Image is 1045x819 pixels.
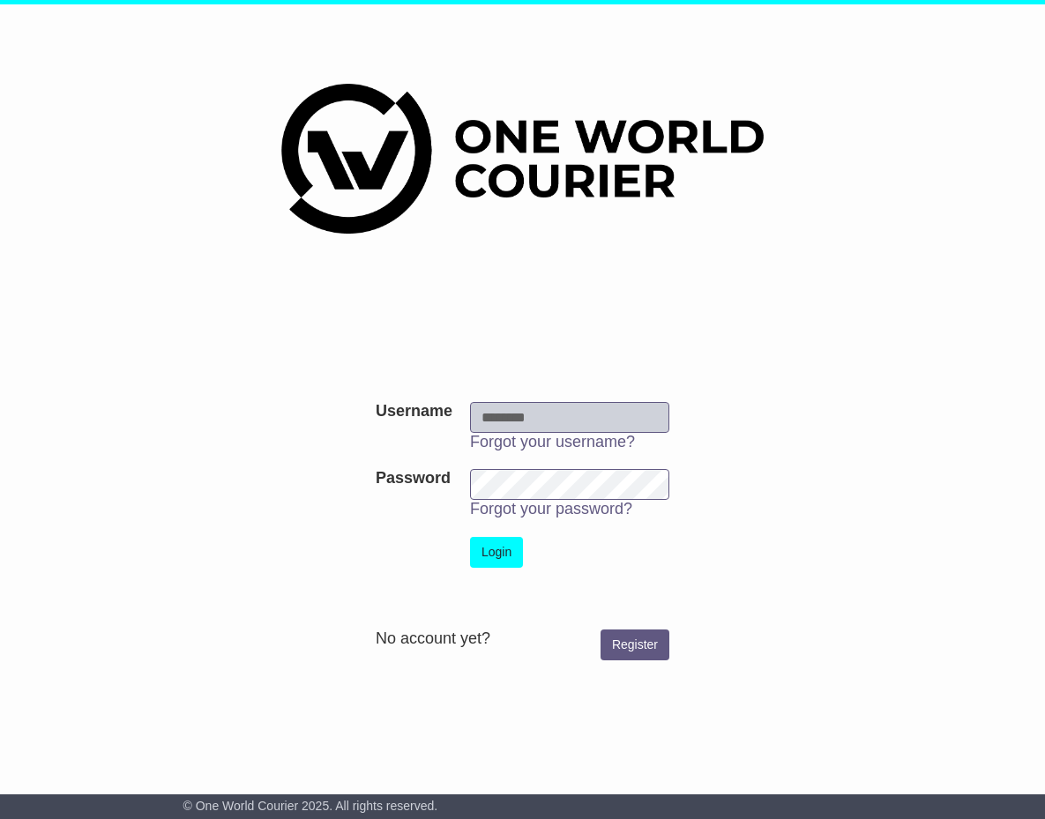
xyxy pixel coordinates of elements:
[470,433,635,450] a: Forgot your username?
[470,500,632,517] a: Forgot your password?
[376,402,452,421] label: Username
[376,629,669,649] div: No account yet?
[376,469,451,488] label: Password
[601,629,669,660] a: Register
[281,84,763,234] img: One World
[470,537,523,568] button: Login
[183,799,438,813] span: © One World Courier 2025. All rights reserved.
